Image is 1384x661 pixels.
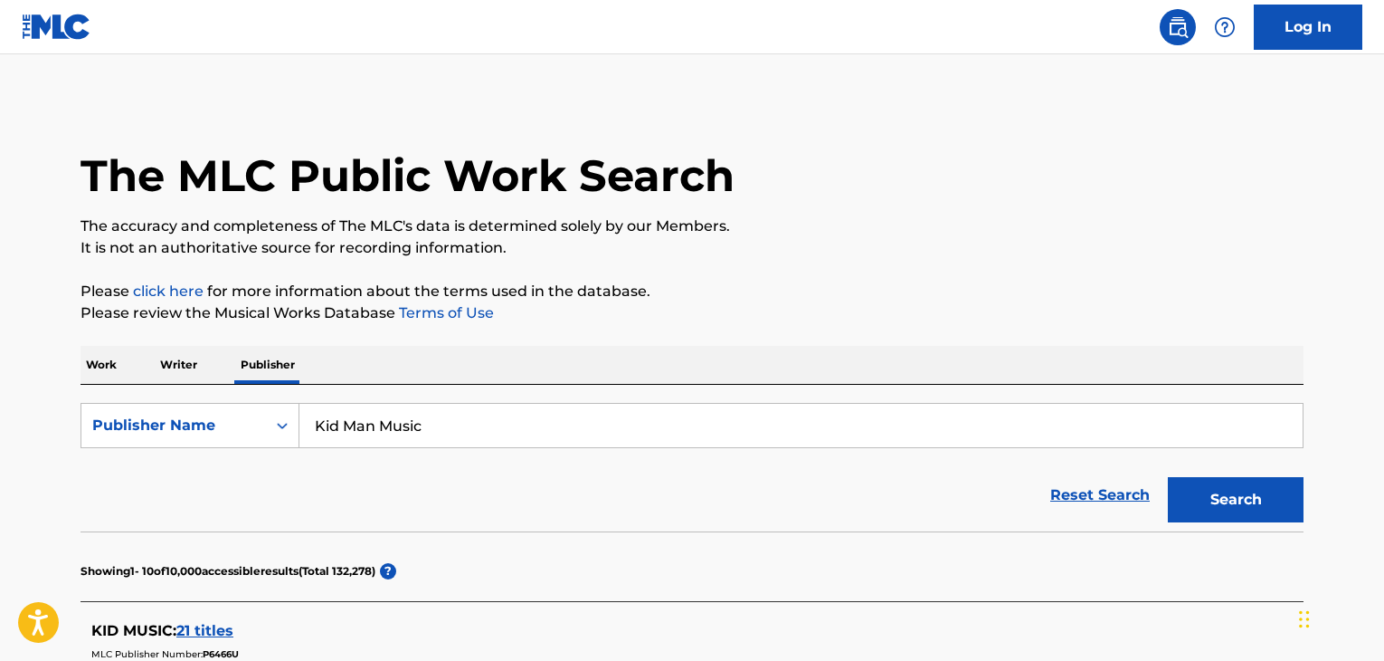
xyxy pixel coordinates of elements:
[81,302,1303,324] p: Please review the Musical Works Database
[1207,9,1243,45] div: Help
[1041,475,1159,515] a: Reset Search
[176,622,233,639] span: 21 titles
[1214,16,1236,38] img: help
[81,281,1303,302] p: Please for more information about the terms used in the database.
[81,563,375,580] p: Showing 1 - 10 of 10,000 accessible results (Total 132,278 )
[22,14,91,40] img: MLC Logo
[81,403,1303,532] form: Search Form
[155,346,203,384] p: Writer
[1294,574,1384,661] iframe: Chat Widget
[81,237,1303,259] p: It is not an authoritative source for recording information.
[380,563,396,580] span: ?
[395,304,494,321] a: Terms of Use
[235,346,300,384] p: Publisher
[81,148,735,203] h1: The MLC Public Work Search
[203,648,239,660] span: P6466U
[81,346,122,384] p: Work
[1299,592,1310,647] div: Drag
[91,648,203,660] span: MLC Publisher Number:
[1254,5,1362,50] a: Log In
[133,283,204,300] a: click here
[92,415,255,436] div: Publisher Name
[91,622,176,639] span: KID MUSIC :
[1168,477,1303,522] button: Search
[81,216,1303,237] p: The accuracy and completeness of The MLC's data is determined solely by our Members.
[1167,16,1189,38] img: search
[1160,9,1196,45] a: Public Search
